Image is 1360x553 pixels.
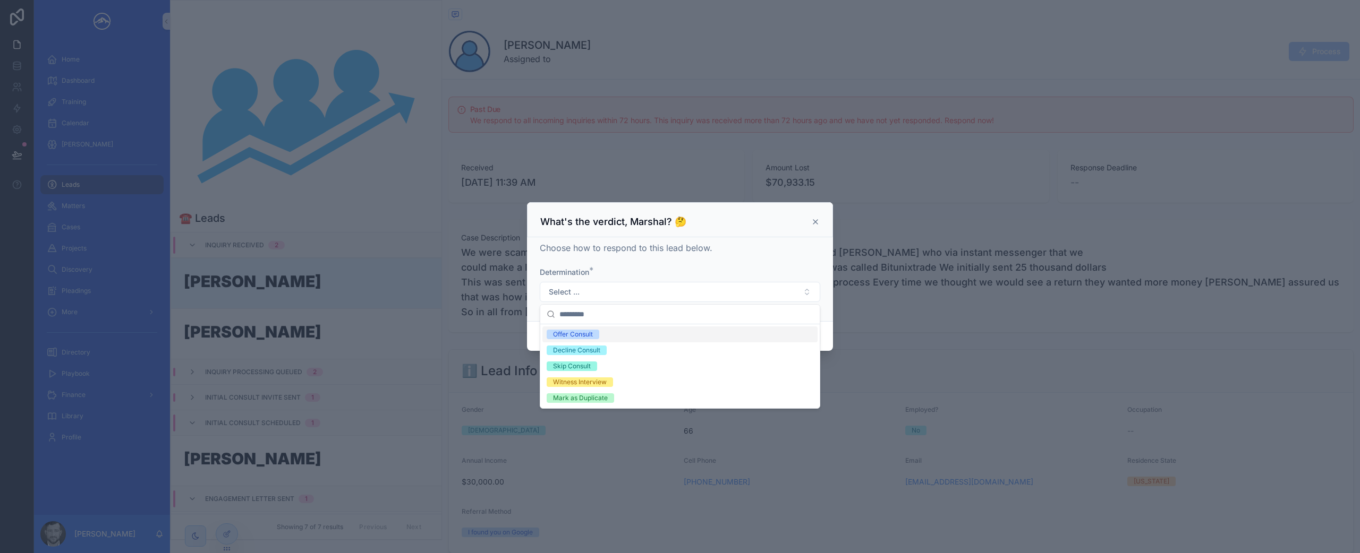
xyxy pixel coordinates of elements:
[549,287,580,297] span: Select ...
[540,324,820,408] div: Suggestions
[540,215,686,228] h3: What's the verdict, Marshal? 🤔
[553,345,600,355] div: Decline Consult
[553,377,607,387] div: Witness Interview
[553,361,591,371] div: Skip Consult
[540,282,820,302] button: Select Button
[540,267,589,276] span: Determination
[553,393,608,403] div: Mark as Duplicate
[553,330,593,339] div: Offer Consult
[540,243,712,253] span: Choose how to respond to this lead below.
